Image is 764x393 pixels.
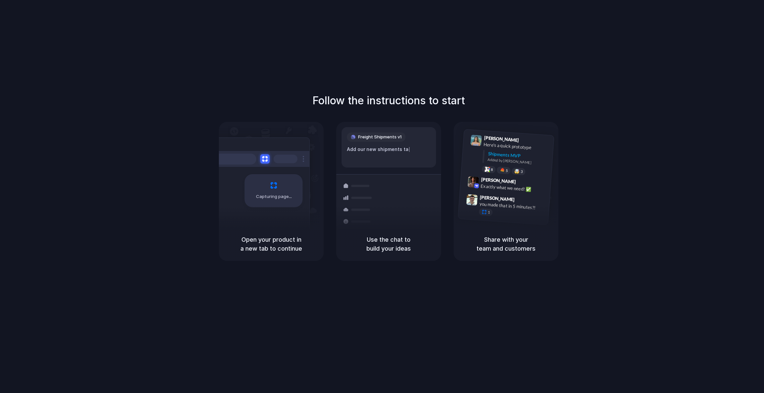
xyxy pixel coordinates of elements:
[480,183,547,194] div: Exactly what we need! ✅
[347,146,431,153] div: Add our new shipments ta
[227,235,316,253] h5: Open your product in a new tab to continue
[344,235,433,253] h5: Use the chat to build your ideas
[256,193,293,200] span: Capturing page
[521,137,535,145] span: 9:41 AM
[483,141,550,152] div: Here's a quick prototype
[487,157,548,167] div: Added by [PERSON_NAME]
[480,194,515,203] span: [PERSON_NAME]
[481,176,516,185] span: [PERSON_NAME]
[506,169,508,172] span: 5
[518,179,532,187] span: 9:42 AM
[521,170,523,173] span: 3
[312,93,465,109] h1: Follow the instructions to start
[514,169,520,174] div: 🤯
[484,134,519,144] span: [PERSON_NAME]
[491,168,493,172] span: 8
[517,197,530,205] span: 9:47 AM
[488,211,490,214] span: 1
[462,235,550,253] h5: Share with your team and customers
[479,200,545,212] div: you made that in 5 minutes?!
[358,134,402,140] span: Freight Shipments v1
[488,150,549,161] div: Shipments MVP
